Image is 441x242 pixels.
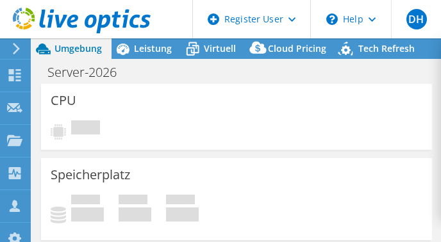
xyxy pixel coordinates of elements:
svg: \n [326,13,338,25]
h4: 0 GiB [166,207,199,222]
span: Umgebung [54,42,102,54]
span: Belegt [71,195,100,207]
h4: 0 GiB [119,207,151,222]
span: Ausstehend [71,120,100,138]
span: Insgesamt [166,195,195,207]
h3: Speicherplatz [51,168,130,182]
span: Leistung [134,42,172,54]
span: DH [406,9,427,29]
h4: 0 GiB [71,207,104,222]
span: Tech Refresh [358,42,415,54]
h1: Server-2026 [42,65,137,79]
span: Cloud Pricing [268,42,326,54]
h3: CPU [51,93,76,108]
span: Verfügbar [119,195,147,207]
span: Virtuell [204,42,236,54]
